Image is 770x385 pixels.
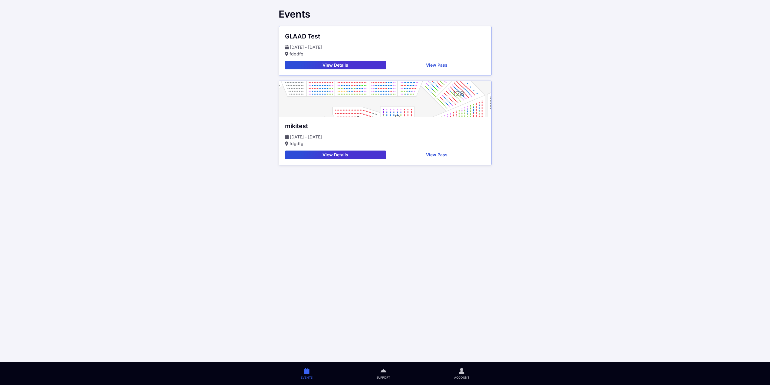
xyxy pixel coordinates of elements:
button: View Details [285,61,386,69]
div: Events [279,8,492,20]
span: Account [454,375,469,380]
button: View Pass [388,61,485,69]
span: Support [376,375,390,380]
a: Support [345,362,422,385]
a: Events [269,362,345,385]
span: Events [301,375,313,380]
p: fdgdfg [285,51,485,57]
p: [DATE] - [DATE] [285,44,485,51]
div: GLAAD Test [285,32,485,40]
a: Account [422,362,501,385]
p: [DATE] - [DATE] [285,134,485,140]
button: View Details [285,151,386,159]
p: fdgdfg [285,140,485,147]
button: View Pass [388,151,485,159]
div: mikitest [285,122,485,130]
